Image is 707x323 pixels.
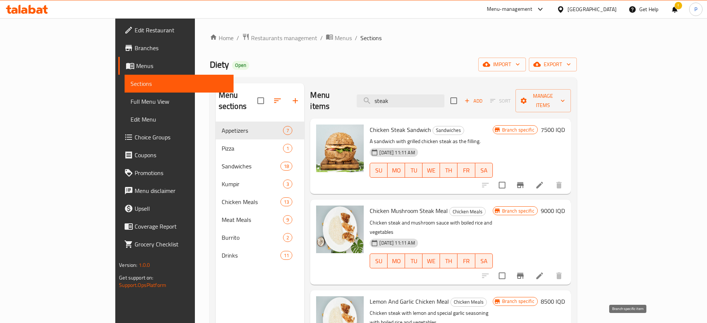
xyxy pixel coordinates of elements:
div: Menu-management [487,5,533,14]
p: Chicken steak and mushroom sauce with boiled rice and vegetables [370,218,492,237]
div: Drinks11 [216,246,305,264]
span: Sandwiches [222,162,280,171]
button: Branch-specific-item [511,176,529,194]
span: Lemon And Garlic Chicken Meal [370,296,449,307]
span: Kumpir [222,180,283,188]
button: MO [388,253,405,268]
span: Manage items [521,91,565,110]
span: MO [391,165,402,176]
span: Version: [119,260,137,270]
span: Edit Menu [131,115,227,124]
a: Choice Groups [118,128,233,146]
span: export [535,60,571,69]
span: Sections [360,33,382,42]
div: Chicken Meals [450,298,487,307]
span: Branch specific [499,126,537,133]
span: TH [443,256,454,267]
span: Coupons [135,151,227,159]
p: A sandwich with grilled chicken steak as the filling. [370,137,492,146]
a: Branches [118,39,233,57]
input: search [357,94,444,107]
span: 2 [283,234,292,241]
button: Add [462,95,485,107]
a: Full Menu View [125,93,233,110]
span: FR [460,165,472,176]
nav: breadcrumb [210,33,577,43]
button: delete [550,267,568,285]
span: Sandwiches [433,126,464,135]
div: Sandwiches18 [216,157,305,175]
span: 1.0.0 [139,260,150,270]
span: Sections [131,79,227,88]
span: Add item [462,95,485,107]
a: Upsell [118,200,233,217]
div: items [280,162,292,171]
span: 1 [283,145,292,152]
li: / [237,33,239,42]
span: Chicken Meals [450,207,485,216]
div: Chicken Meals [449,207,486,216]
button: MO [388,163,405,178]
span: Select section first [485,95,515,107]
button: SA [475,163,493,178]
span: Chicken Meals [222,197,280,206]
span: 3 [283,181,292,188]
span: MO [391,256,402,267]
div: Chicken Meals13 [216,193,305,211]
span: Coverage Report [135,222,227,231]
span: [DATE] 11:11 AM [376,239,418,246]
div: Pizza [222,144,283,153]
span: Select to update [494,177,510,193]
span: Upsell [135,204,227,213]
a: Menu disclaimer [118,182,233,200]
a: Menus [118,57,233,75]
div: items [280,197,292,206]
span: Branch specific [499,207,537,214]
span: Open [232,62,249,68]
button: import [478,58,526,71]
span: Select to update [494,268,510,284]
h2: Menu sections [219,90,258,112]
nav: Menu sections [216,119,305,267]
span: SU [373,165,385,176]
a: Edit Restaurant [118,21,233,39]
button: FR [457,163,475,178]
button: delete [550,176,568,194]
div: items [283,233,292,242]
button: TH [440,163,457,178]
span: Choice Groups [135,133,227,142]
a: Edit menu item [535,271,544,280]
span: Meat Meals [222,215,283,224]
span: SU [373,256,385,267]
div: Appetizers [222,126,283,135]
div: Pizza1 [216,139,305,157]
a: Restaurants management [242,33,317,43]
span: SA [478,256,490,267]
span: 18 [281,163,292,170]
div: items [280,251,292,260]
button: TU [405,163,422,178]
li: / [355,33,357,42]
button: Add section [286,92,304,110]
h6: 8500 IQD [541,296,565,307]
span: Burrito [222,233,283,242]
span: WE [425,165,437,176]
a: Menus [326,33,352,43]
li: / [320,33,323,42]
span: Select all sections [253,93,269,109]
span: Branch specific [499,298,537,305]
button: export [529,58,577,71]
span: TU [408,256,420,267]
img: Chicken Mushroom Steak Meal [316,206,364,253]
a: Coupons [118,146,233,164]
span: Drinks [222,251,280,260]
button: Manage items [515,89,571,112]
h6: 7500 IQD [541,125,565,135]
span: import [484,60,520,69]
